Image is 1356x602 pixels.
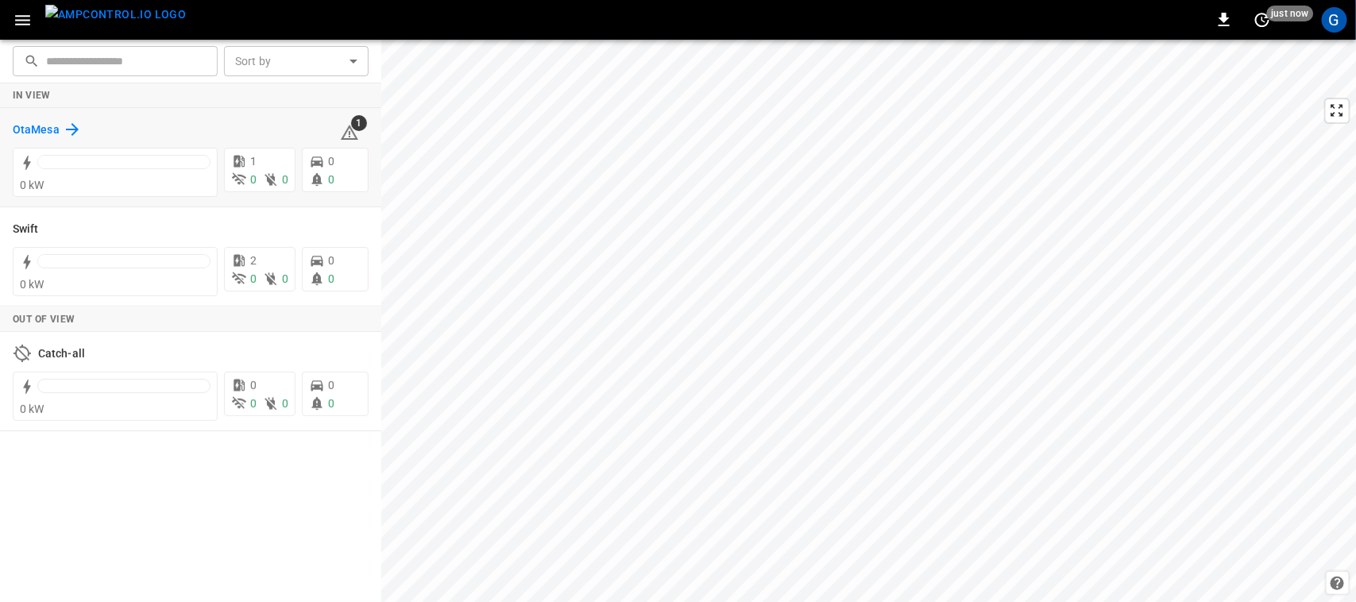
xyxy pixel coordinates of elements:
[351,115,367,131] span: 1
[1267,6,1314,21] span: just now
[1250,7,1275,33] button: set refresh interval
[328,254,334,267] span: 0
[282,272,288,285] span: 0
[13,122,60,139] h6: OtaMesa
[250,254,257,267] span: 2
[20,179,44,191] span: 0 kW
[1322,7,1347,33] div: profile-icon
[250,173,257,186] span: 0
[328,173,334,186] span: 0
[282,173,288,186] span: 0
[250,272,257,285] span: 0
[20,403,44,415] span: 0 kW
[20,278,44,291] span: 0 kW
[328,272,334,285] span: 0
[328,379,334,392] span: 0
[45,5,186,25] img: ampcontrol.io logo
[328,397,334,410] span: 0
[250,155,257,168] span: 1
[13,221,39,238] h6: Swift
[250,379,257,392] span: 0
[38,345,85,363] h6: Catch-all
[282,397,288,410] span: 0
[13,90,51,101] strong: In View
[13,314,75,325] strong: Out of View
[328,155,334,168] span: 0
[250,397,257,410] span: 0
